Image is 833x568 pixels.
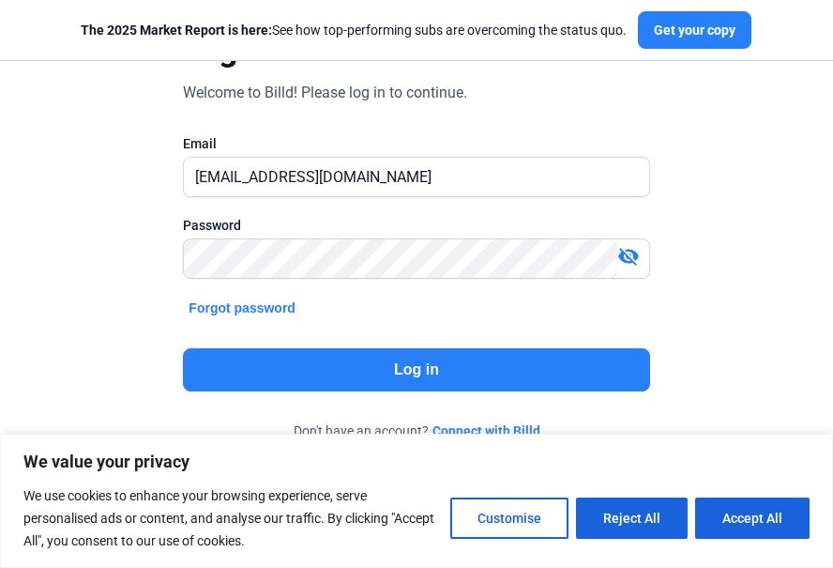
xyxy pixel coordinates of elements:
div: Email [183,134,649,153]
span: The 2025 Market Report is here: [81,23,272,38]
a: Connect with Billd [432,422,540,440]
button: Customise [450,498,568,539]
button: Reject All [576,498,688,539]
div: Welcome to Billd! Please log in to continue. [183,82,467,104]
button: Log in [183,348,649,391]
button: Get your copy [638,11,751,49]
p: We value your privacy [23,451,810,473]
div: Password [183,216,649,235]
mat-icon: visibility_off [617,245,640,268]
div: See how top-performing subs are overcoming the status quo. [81,21,627,39]
div: Don't have an account? [183,422,649,440]
button: Forgot password [183,298,301,318]
button: Accept All [695,498,810,539]
p: We use cookies to enhance your browsing experience, serve personalised ads or content, and analys... [23,484,436,552]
